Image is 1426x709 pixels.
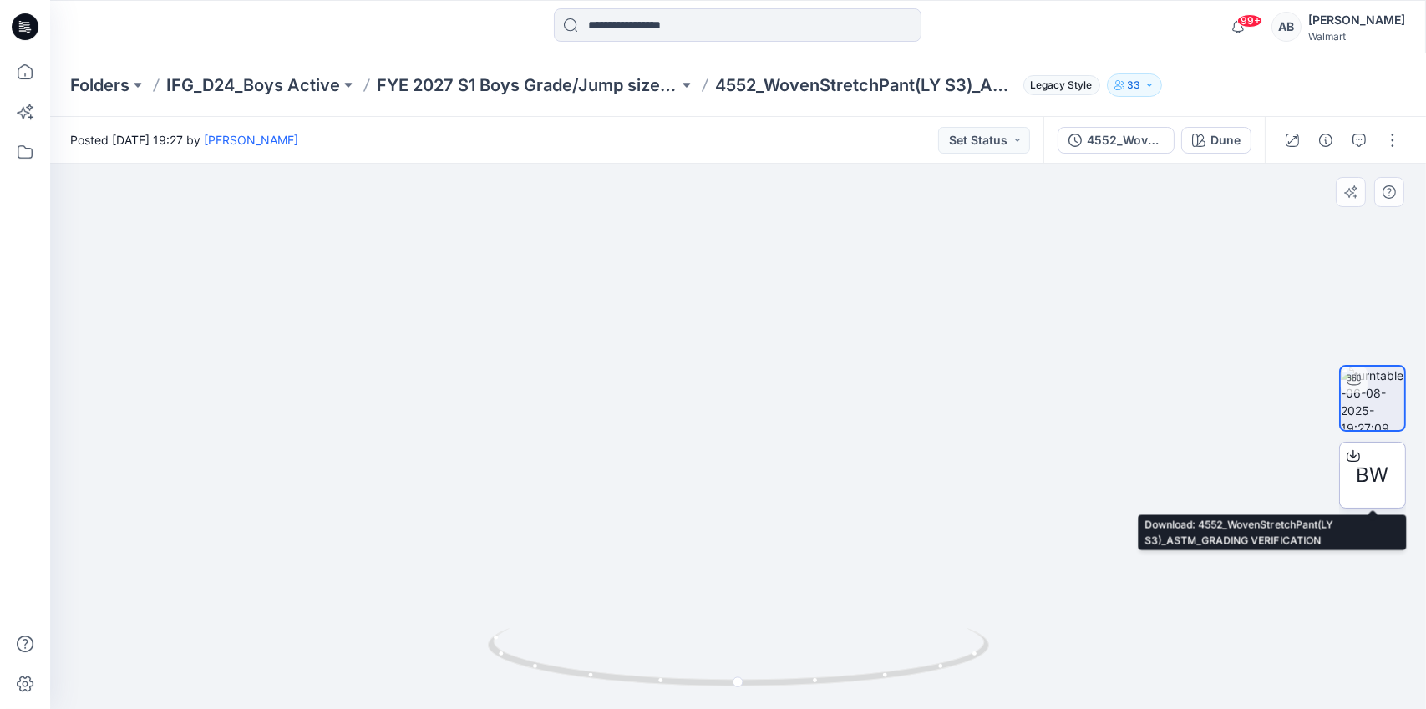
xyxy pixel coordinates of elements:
p: 33 [1128,76,1141,94]
a: IFG_D24_Boys Active [166,73,340,97]
button: 4552_WovenStretchPant(LY S3)_ASTM_GRADING VERIFICATION [1058,127,1175,154]
a: [PERSON_NAME] [204,133,298,147]
span: BW [1357,460,1389,490]
button: 33 [1107,73,1162,97]
button: Legacy Style [1017,73,1100,97]
p: 4552_WovenStretchPant(LY S3)_ASTM_GRADING VERIFICATION [715,73,1017,97]
div: AB [1271,12,1302,42]
span: Legacy Style [1023,75,1100,95]
div: Walmart [1308,30,1405,43]
span: 99+ [1237,14,1262,28]
span: Posted [DATE] 19:27 by [70,131,298,149]
div: [PERSON_NAME] [1308,10,1405,30]
div: Dune [1210,131,1241,149]
a: FYE 2027 S1 Boys Grade/Jump size review - ASTM grades [377,73,678,97]
img: turntable-06-08-2025-19:27:09 [1341,367,1404,430]
button: Details [1312,127,1339,154]
button: Dune [1181,127,1251,154]
a: Folders [70,73,129,97]
div: 4552_WovenStretchPant(LY S3)_ASTM_GRADING VERIFICATION [1087,131,1164,149]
